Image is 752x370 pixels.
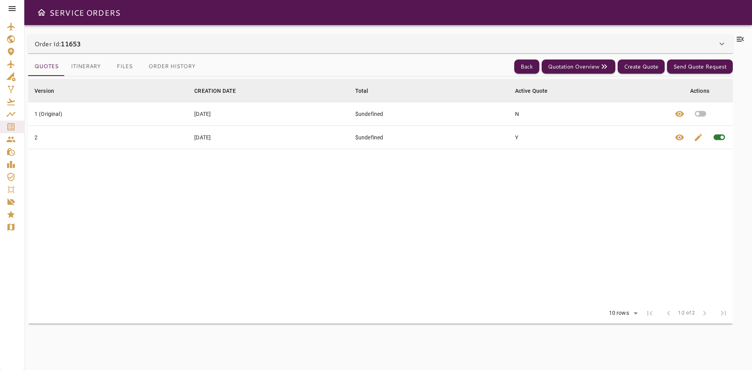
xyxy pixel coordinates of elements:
[49,6,120,19] h6: SERVICE ORDERS
[607,310,631,316] div: 10 rows
[34,86,64,96] span: Version
[514,60,539,74] button: Back
[28,102,188,126] td: 1 (Original)
[675,109,684,119] span: visibility
[675,133,684,142] span: visibility
[694,133,703,142] span: edit
[604,307,640,319] div: 10 rows
[188,102,349,126] td: [DATE]
[678,309,695,317] span: 1-2 of 2
[659,304,678,323] span: Previous Page
[542,60,615,74] button: Quotation Overview
[65,57,107,76] button: Itinerary
[689,102,712,125] button: Set quote as active quote
[618,60,665,74] button: Create Quote
[355,86,379,96] span: Total
[28,34,733,53] div: Order Id:11653
[349,126,509,149] td: $undefined
[28,57,65,76] button: Quotes
[34,39,81,49] p: Order Id:
[689,126,708,149] button: Edit quote
[34,86,54,96] div: Version
[695,304,714,323] span: Next Page
[714,304,733,323] span: Last Page
[667,60,733,74] button: Send Quote Request
[515,86,548,96] div: Active Quote
[355,86,369,96] div: Total
[640,304,659,323] span: First Page
[28,57,202,76] div: basic tabs example
[188,126,349,149] td: [DATE]
[194,86,246,96] span: CREATION DATE
[509,126,668,149] td: Y
[515,86,558,96] span: Active Quote
[61,39,81,48] b: 11653
[349,102,509,126] td: $undefined
[34,5,49,20] button: Open drawer
[670,102,689,125] button: View quote details
[708,126,731,149] span: This quote is already active
[28,126,188,149] td: 2
[670,126,689,149] button: View quote details
[509,102,668,126] td: N
[142,57,202,76] button: Order History
[107,57,142,76] button: Files
[194,86,236,96] div: CREATION DATE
